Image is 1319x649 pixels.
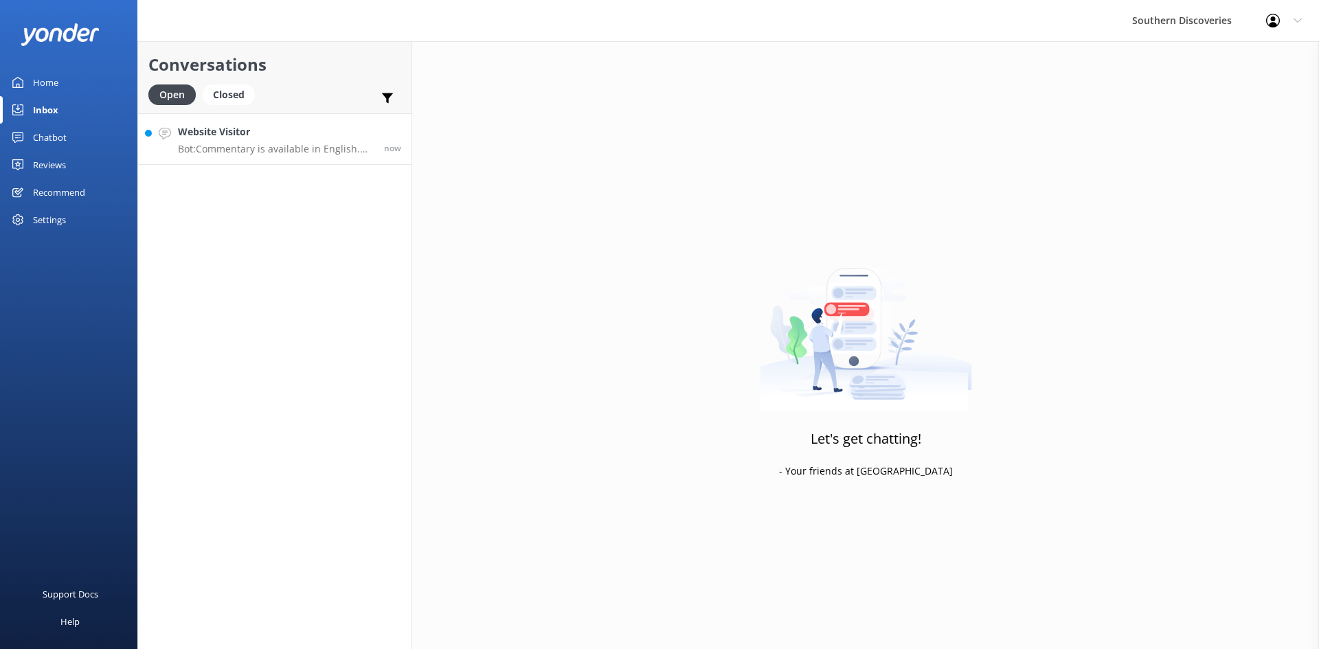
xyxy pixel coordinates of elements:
[148,87,203,102] a: Open
[33,124,67,151] div: Chatbot
[203,87,262,102] a: Closed
[33,96,58,124] div: Inbox
[178,124,374,139] h4: Website Visitor
[760,239,972,411] img: artwork of a man stealing a conversation from at giant smartphone
[811,428,921,450] h3: Let's get chatting!
[138,113,412,165] a: Website VisitorBot:Commentary is available in English. However, we have a multi-lingual app avail...
[203,84,255,105] div: Closed
[33,179,85,206] div: Recommend
[33,206,66,234] div: Settings
[148,84,196,105] div: Open
[779,464,953,479] p: - Your friends at [GEOGRAPHIC_DATA]
[43,580,98,608] div: Support Docs
[148,52,401,78] h2: Conversations
[33,151,66,179] div: Reviews
[60,608,80,635] div: Help
[21,23,100,46] img: yonder-white-logo.png
[384,142,401,154] span: Sep 12 2025 06:00pm (UTC +12:00) Pacific/Auckland
[178,143,374,155] p: Bot: Commentary is available in English. However, we have a multi-lingual app available on all of...
[33,69,58,96] div: Home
